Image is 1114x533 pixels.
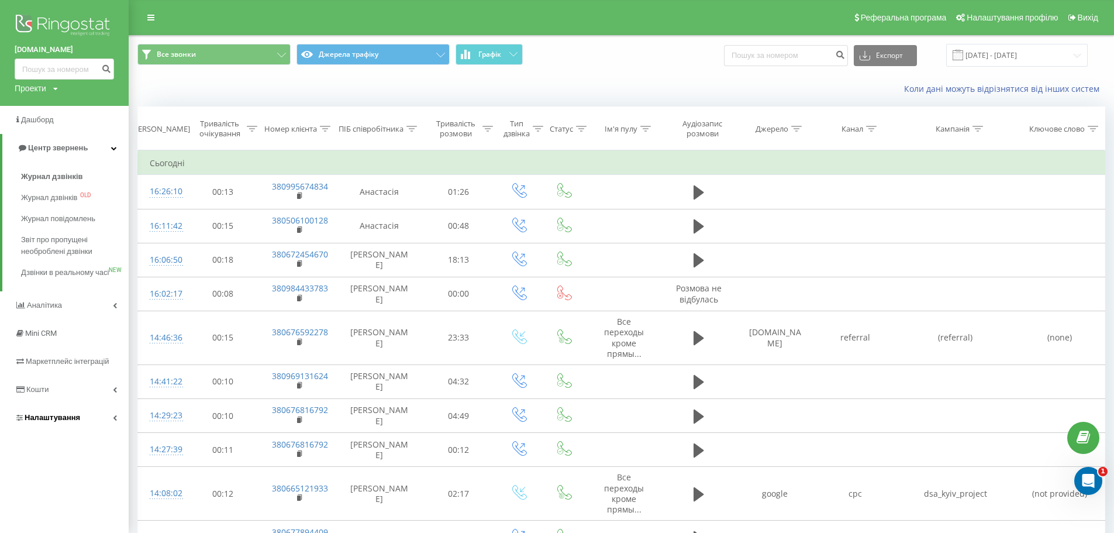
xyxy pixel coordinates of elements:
[15,59,114,80] input: Пошук за номером
[21,115,54,124] span: Дашборд
[137,44,291,65] button: Все звонки
[150,326,174,349] div: 14:46:36
[150,249,174,271] div: 16:06:50
[21,213,95,225] span: Журнал повідомлень
[604,316,644,359] span: Все переходы кроме прямы...
[337,467,421,521] td: [PERSON_NAME]
[25,329,57,338] span: Mini CRM
[337,399,421,433] td: [PERSON_NAME]
[337,243,421,277] td: [PERSON_NAME]
[432,119,480,139] div: Тривалість розмови
[150,438,174,461] div: 14:27:39
[272,283,328,294] a: 380984433783
[904,83,1105,94] a: Коли дані можуть відрізнятися вiд інших систем
[734,311,815,365] td: [DOMAIN_NAME]
[264,124,317,134] div: Номер клієнта
[21,166,129,187] a: Журнал дзвінків
[337,433,421,467] td: [PERSON_NAME]
[841,124,863,134] div: Канал
[272,181,328,192] a: 380995674834
[421,433,496,467] td: 00:12
[896,467,1015,521] td: dsa_kyiv_project
[1098,467,1108,476] span: 1
[421,243,496,277] td: 18:13
[676,283,722,304] span: Розмова не відбулась
[272,326,328,338] a: 380676592278
[815,467,896,521] td: cpc
[421,277,496,311] td: 00:00
[815,311,896,365] td: referral
[605,124,637,134] div: Ім'я пулу
[21,208,129,229] a: Журнал повідомлень
[28,143,88,152] span: Центр звернень
[21,171,83,183] span: Журнал дзвінків
[26,385,49,394] span: Кошти
[26,357,109,366] span: Маркетплейс інтеграцій
[337,311,421,365] td: [PERSON_NAME]
[967,13,1058,22] span: Налаштування профілю
[337,277,421,311] td: [PERSON_NAME]
[861,13,947,22] span: Реферальна програма
[196,119,244,139] div: Тривалість очікування
[185,277,260,311] td: 00:08
[150,180,174,203] div: 16:26:10
[1029,124,1085,134] div: Ключове слово
[185,243,260,277] td: 00:18
[272,483,328,494] a: 380665121933
[421,399,496,433] td: 04:49
[185,175,260,209] td: 00:13
[185,364,260,398] td: 00:10
[503,119,530,139] div: Тип дзвінка
[337,175,421,209] td: Анастасія
[550,124,573,134] div: Статус
[337,364,421,398] td: [PERSON_NAME]
[15,12,114,41] img: Ringostat logo
[15,82,46,94] div: Проекти
[138,152,1105,175] td: Сьогодні
[2,134,129,162] a: Центр звернень
[604,472,644,515] span: Все переходы кроме прямы...
[339,124,403,134] div: ПІБ співробітника
[150,283,174,305] div: 16:02:17
[185,467,260,521] td: 00:12
[27,301,62,310] span: Аналiтика
[157,50,196,59] span: Все звонки
[756,124,788,134] div: Джерело
[896,311,1015,365] td: (referral)
[15,44,114,56] a: [DOMAIN_NAME]
[185,311,260,365] td: 00:15
[21,192,77,204] span: Журнал дзвінків
[21,262,129,283] a: Дзвінки в реальному часіNEW
[185,209,260,243] td: 00:15
[150,482,174,505] div: 14:08:02
[1015,467,1105,521] td: (not provided)
[21,267,109,278] span: Дзвінки в реальному часі
[21,229,129,262] a: Звіт про пропущені необроблені дзвінки
[272,404,328,415] a: 380676816792
[185,433,260,467] td: 00:11
[724,45,848,66] input: Пошук за номером
[272,370,328,381] a: 380969131624
[421,467,496,521] td: 02:17
[1074,467,1102,495] iframe: Intercom live chat
[21,187,129,208] a: Журнал дзвінківOLD
[734,467,815,521] td: google
[421,175,496,209] td: 01:26
[150,404,174,427] div: 14:29:23
[185,399,260,433] td: 00:10
[150,215,174,238] div: 16:11:42
[421,311,496,365] td: 23:33
[272,249,328,260] a: 380672454670
[131,124,190,134] div: [PERSON_NAME]
[854,45,917,66] button: Експорт
[296,44,450,65] button: Джерела трафіку
[421,364,496,398] td: 04:32
[1015,311,1105,365] td: (none)
[337,209,421,243] td: Анастасія
[478,50,501,59] span: Графік
[421,209,496,243] td: 00:48
[1078,13,1098,22] span: Вихід
[936,124,970,134] div: Кампанія
[150,370,174,393] div: 14:41:22
[674,119,732,139] div: Аудіозапис розмови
